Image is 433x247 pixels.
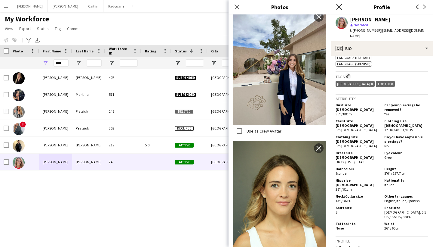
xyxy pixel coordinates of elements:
[34,36,41,44] app-action-btn: Export XLSX
[2,25,16,33] a: View
[87,59,102,67] input: Last Name Filter Input
[336,167,379,171] h5: Hair colour
[175,92,196,97] span: Suspended
[186,59,204,67] input: Status Filter Input
[109,46,131,55] span: Workforce ID
[384,226,401,230] span: 26" / 65cm
[384,171,407,176] span: 5'6" / 167.7 cm
[175,126,194,131] span: Declined
[103,0,129,12] button: Radouane
[175,49,187,53] span: Status
[39,120,72,136] div: [PERSON_NAME]
[109,60,114,66] button: Open Filter Menu
[207,154,244,170] div: [GEOGRAPHIC_DATA]
[83,0,103,12] button: Caitlin
[336,178,379,187] h5: Hips size [DEMOGRAPHIC_DATA]
[245,128,281,134] label: Use as Crew Avatar
[407,199,420,203] span: Spanish
[331,41,433,56] div: Bio
[384,135,428,144] h5: Do you have any visible piercings?
[336,135,379,144] h5: Clothing size [DEMOGRAPHIC_DATA]
[35,25,51,33] a: Status
[207,69,244,86] div: [GEOGRAPHIC_DATA]
[376,81,395,87] div: Top 100
[43,60,48,66] button: Open Filter Menu
[384,221,428,226] h5: Waist
[207,103,244,120] div: [GEOGRAPHIC_DATA]
[19,26,31,31] span: Export
[25,36,32,44] app-action-btn: Advanced filters
[207,86,244,103] div: [GEOGRAPHIC_DATA]
[336,194,379,199] h5: Neck/Collar size
[336,103,379,112] h5: Bust size [DEMOGRAPHIC_DATA]
[52,25,63,33] a: Tag
[336,199,352,203] span: 13" / 36 EU
[350,17,390,22] div: [PERSON_NAME]
[336,144,377,148] span: I'm [DEMOGRAPHIC_DATA]
[207,137,244,153] div: [GEOGRAPHIC_DATA]
[72,103,105,120] div: Piatsiuk
[105,120,141,136] div: 353
[229,3,331,11] h3: Photos
[175,160,194,164] span: Active
[336,81,375,87] div: [GEOGRAPHIC_DATA]
[336,112,352,116] span: 35" / 88cm
[48,0,83,12] button: [PERSON_NAME]
[336,205,379,210] h5: Shirt size
[384,155,394,160] span: Green
[39,154,72,170] div: [PERSON_NAME]
[384,103,428,112] h5: Can your piercings be removed?
[336,119,379,128] h5: Chest size [DEMOGRAPHIC_DATA]
[222,59,240,67] input: City Filter Input
[13,72,25,84] img: Marta Dudchenko
[384,119,428,128] h5: Clothing size [DEMOGRAPHIC_DATA]
[211,60,216,66] button: Open Filter Menu
[72,120,105,136] div: Peatsiuk
[4,109,9,114] input: Row Selection is disabled for this row (unchecked)
[336,151,379,160] h5: Dress size [DEMOGRAPHIC_DATA]
[336,73,428,80] h3: Tags
[336,226,344,230] span: None
[336,221,379,226] h5: Tattoo info
[72,69,105,86] div: [PERSON_NAME]
[175,143,194,148] span: Active
[39,103,72,120] div: [PERSON_NAME]
[336,238,428,244] h3: Profile
[72,154,105,170] div: [PERSON_NAME]
[211,49,218,53] span: City
[384,144,388,148] span: No
[76,60,81,66] button: Open Filter Menu
[336,187,352,192] span: 36" / 91cm
[5,26,13,31] span: View
[350,28,426,38] span: | [EMAIL_ADDRESS][DOMAIN_NAME]
[12,0,48,12] button: [PERSON_NAME]
[76,49,94,53] span: Last Name
[13,140,25,152] img: Juan Martin Sanchez
[384,199,396,203] span: English ,
[55,26,61,31] span: Tag
[39,86,72,103] div: [PERSON_NAME]
[384,205,428,210] h5: Shoe size
[354,23,368,27] span: Not rated
[105,137,141,153] div: 219
[43,49,61,53] span: First Name
[13,106,25,118] img: Marta Piatsiuk
[105,103,141,120] div: 245
[5,14,49,23] span: My Workforce
[207,120,244,136] div: [GEOGRAPHIC_DATA]
[37,26,49,31] span: Status
[67,26,81,31] span: Comms
[336,160,364,164] span: UK 12 / US 8 / EU 40
[384,151,428,155] h5: Eye colour
[175,76,196,80] span: Suspended
[384,183,395,187] span: Italian
[13,123,25,135] img: Marta Peatsiuk
[20,121,26,127] span: !
[350,28,381,33] span: t. [PHONE_NUMBER]
[13,157,25,169] img: Marta Cozza
[337,55,370,60] span: Language (Italian)
[17,25,33,33] a: Export
[39,69,72,86] div: [PERSON_NAME]
[384,112,389,116] span: Yes
[120,59,138,67] input: Workforce ID Filter Input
